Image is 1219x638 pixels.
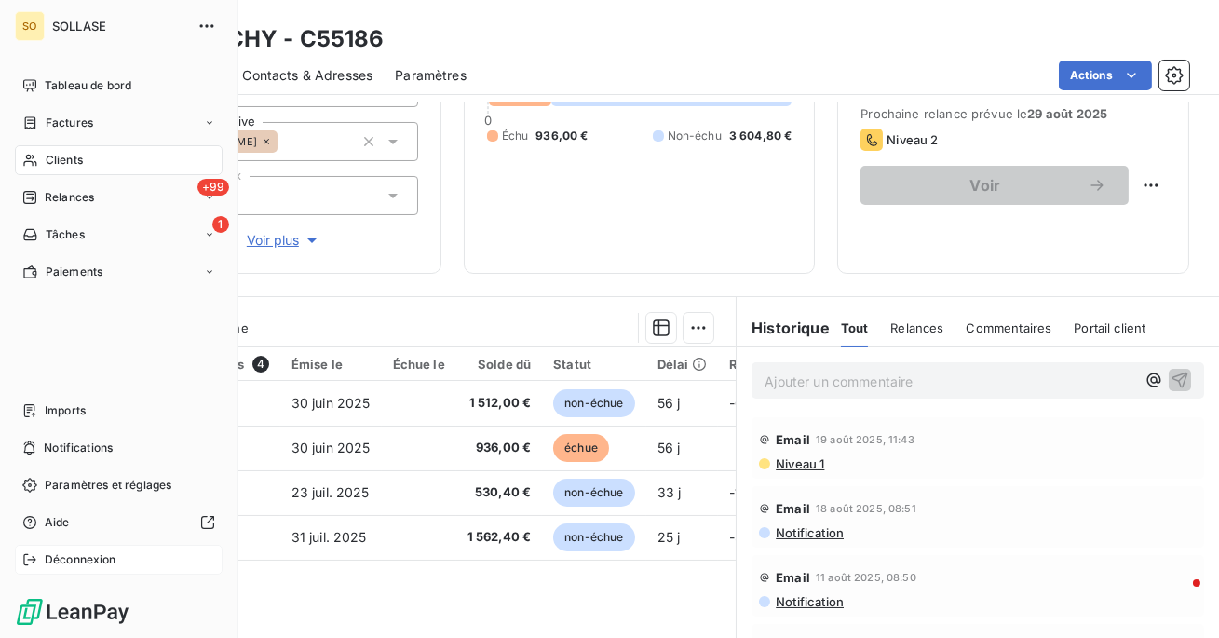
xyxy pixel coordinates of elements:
span: Niveau 2 [887,132,938,147]
a: +99Relances [15,183,223,212]
input: Ajouter une valeur [278,133,292,150]
span: Paramètres [395,66,467,85]
span: -36 j [729,529,759,545]
span: Paramètres et réglages [45,477,171,494]
span: +99 [197,179,229,196]
span: Email [776,432,810,447]
span: 30 juin 2025 [291,395,371,411]
span: 0 [484,113,492,128]
span: non-échue [553,389,634,417]
span: échue [553,434,609,462]
div: Statut [553,357,634,372]
span: Email [776,501,810,516]
h6: Historique [737,317,830,339]
span: 11 août 2025, 08:50 [816,572,916,583]
span: 19 août 2025, 11:43 [816,434,914,445]
div: Retard [729,357,789,372]
span: Voir [883,178,1088,193]
span: 3 604,80 € [729,128,792,144]
div: Échue le [393,357,445,372]
a: 1Tâches [15,220,223,250]
button: Actions [1059,61,1152,90]
div: Délai [657,357,708,372]
div: Émise le [291,357,371,372]
span: Factures [46,115,93,131]
span: 936,00 € [467,439,532,457]
div: Solde dû [467,357,532,372]
span: Déconnexion [45,551,116,568]
a: Factures [15,108,223,138]
span: Non-échu [668,128,722,144]
span: Notification [774,594,844,609]
span: non-échue [553,479,634,507]
span: 23 juil. 2025 [291,484,370,500]
span: non-échue [553,523,634,551]
a: Aide [15,508,223,537]
span: Email [776,570,810,585]
iframe: Intercom live chat [1156,575,1200,619]
a: Tableau de bord [15,71,223,101]
span: Tâches [46,226,85,243]
span: Clients [46,152,83,169]
span: Niveau 1 [774,456,824,471]
span: 1 [212,216,229,233]
span: 18 août 2025, 08:51 [816,503,916,514]
span: Relances [890,320,943,335]
a: Paramètres et réglages [15,470,223,500]
button: Voir plus [150,230,418,251]
span: Paiements [46,264,102,280]
span: 25 j [657,529,681,545]
span: 4 [252,356,269,373]
span: Tout [841,320,869,335]
span: Prochaine relance prévue le [860,106,1166,121]
button: Voir [860,166,1129,205]
span: Relances [45,189,94,206]
a: Paiements [15,257,223,287]
span: SOLLASE [52,19,186,34]
span: Notification [774,525,844,540]
span: Tableau de bord [45,77,131,94]
span: Notifications [44,440,113,456]
span: Portail client [1074,320,1145,335]
span: 30 juin 2025 [291,440,371,455]
span: 530,40 € [467,483,532,502]
span: Échu [502,128,529,144]
span: 56 j [657,440,681,455]
span: -13 j [729,484,756,500]
span: Aide [45,514,70,531]
span: -6 j [729,395,751,411]
span: 29 août 2025 [1027,106,1107,121]
img: Logo LeanPay [15,597,130,627]
span: Commentaires [967,320,1052,335]
div: SO [15,11,45,41]
span: Voir plus [247,231,321,250]
span: 1 562,40 € [467,528,532,547]
span: 1 512,00 € [467,394,532,413]
a: Clients [15,145,223,175]
span: 936,00 € [535,128,588,144]
span: Imports [45,402,86,419]
span: Contacts & Adresses [242,66,372,85]
h3: ABRACHY - C55186 [164,22,384,56]
span: 31 juil. 2025 [291,529,367,545]
a: Imports [15,396,223,426]
span: 33 j [657,484,682,500]
span: 56 j [657,395,681,411]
